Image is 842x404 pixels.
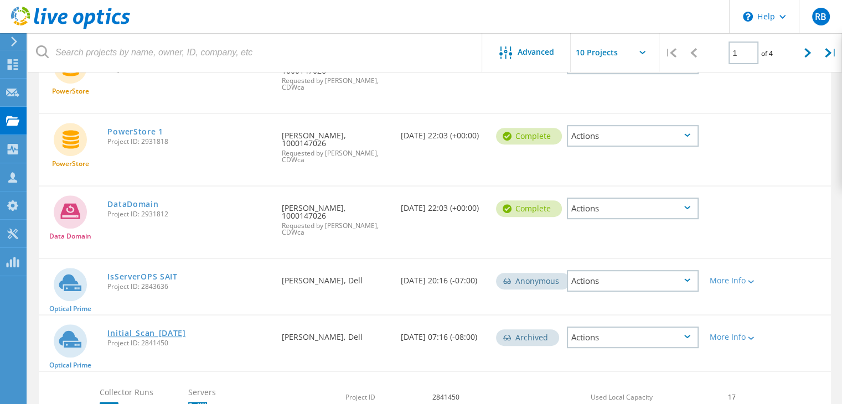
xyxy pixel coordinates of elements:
[567,198,699,219] div: Actions
[49,362,91,369] span: Optical Prime
[107,329,185,337] a: Initial_Scan_[DATE]
[761,49,773,58] span: of 4
[496,128,562,144] div: Complete
[49,305,91,312] span: Optical Prime
[52,160,89,167] span: PowerStore
[276,187,395,247] div: [PERSON_NAME], 1000147026
[819,33,842,72] div: |
[107,211,271,217] span: Project ID: 2931812
[395,259,490,296] div: [DATE] 20:16 (-07:00)
[567,327,699,348] div: Actions
[815,12,826,21] span: RB
[395,187,490,223] div: [DATE] 22:03 (+00:00)
[188,389,266,396] span: Servers
[395,114,490,151] div: [DATE] 22:03 (+00:00)
[282,77,390,91] span: Requested by [PERSON_NAME], CDWca
[107,128,163,136] a: PowerStore 1
[659,33,682,72] div: |
[710,333,762,341] div: More Info
[567,125,699,147] div: Actions
[567,270,699,292] div: Actions
[496,273,570,289] div: Anonymous
[276,114,395,174] div: [PERSON_NAME], 1000147026
[11,23,130,31] a: Live Optics Dashboard
[107,138,271,145] span: Project ID: 2931818
[107,200,158,208] a: DataDomain
[100,389,177,396] span: Collector Runs
[276,259,395,296] div: [PERSON_NAME], Dell
[496,200,562,217] div: Complete
[710,277,762,284] div: More Info
[496,329,559,346] div: Archived
[282,150,390,163] span: Requested by [PERSON_NAME], CDWca
[395,315,490,352] div: [DATE] 07:16 (-08:00)
[282,222,390,236] span: Requested by [PERSON_NAME], CDWca
[107,283,271,290] span: Project ID: 2843636
[276,315,395,352] div: [PERSON_NAME], Dell
[107,273,177,281] a: IsServerOPS SAIT
[52,88,89,95] span: PowerStore
[518,48,554,56] span: Advanced
[743,12,753,22] svg: \n
[28,33,483,72] input: Search projects by name, owner, ID, company, etc
[107,340,271,346] span: Project ID: 2841450
[49,233,91,240] span: Data Domain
